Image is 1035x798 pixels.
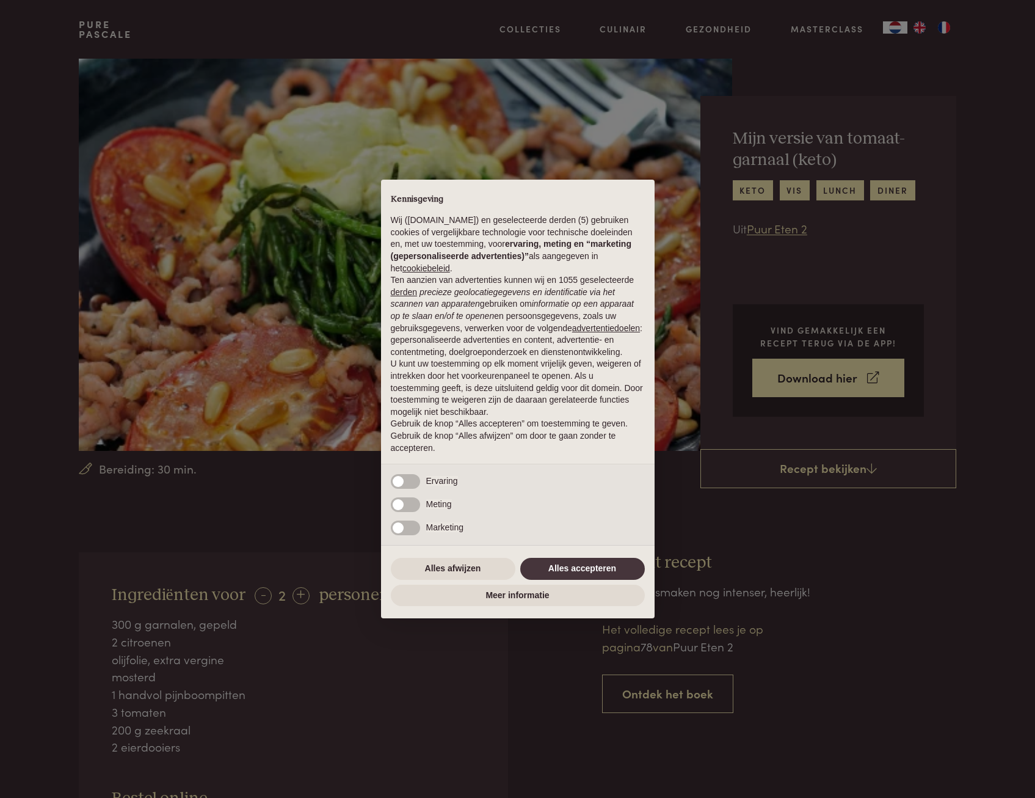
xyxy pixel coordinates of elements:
[426,499,452,509] span: Meting
[402,263,450,273] a: cookiebeleid
[391,274,645,358] p: Ten aanzien van advertenties kunnen wij en 1055 geselecteerde gebruiken om en persoonsgegevens, z...
[391,418,645,454] p: Gebruik de knop “Alles accepteren” om toestemming te geven. Gebruik de knop “Alles afwijzen” om d...
[391,558,515,580] button: Alles afwijzen
[426,522,463,532] span: Marketing
[391,287,615,309] em: precieze geolocatiegegevens en identificatie via het scannen van apparaten
[572,323,640,335] button: advertentiedoelen
[391,214,645,274] p: Wij ([DOMAIN_NAME]) en geselecteerde derden (5) gebruiken cookies of vergelijkbare technologie vo...
[391,287,418,299] button: derden
[391,299,634,321] em: informatie op een apparaat op te slaan en/of te openen
[426,476,458,486] span: Ervaring
[391,239,631,261] strong: ervaring, meting en “marketing (gepersonaliseerde advertenties)”
[391,585,645,607] button: Meer informatie
[391,358,645,418] p: U kunt uw toestemming op elk moment vrijelijk geven, weigeren of intrekken door het voorkeurenpan...
[520,558,645,580] button: Alles accepteren
[391,194,645,205] h2: Kennisgeving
